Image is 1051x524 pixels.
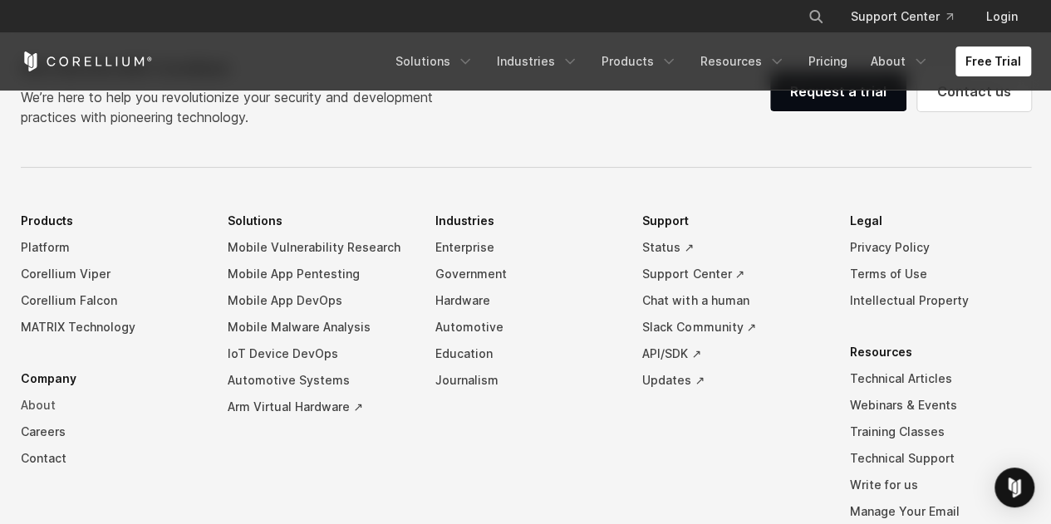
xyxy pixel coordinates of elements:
[642,314,823,340] a: Slack Community ↗
[850,472,1031,498] a: Write for us
[386,47,1031,76] div: Navigation Menu
[850,392,1031,419] a: Webinars & Events
[798,47,857,76] a: Pricing
[228,394,409,420] a: Arm Virtual Hardware ↗
[21,234,202,261] a: Platform
[850,365,1031,392] a: Technical Articles
[592,47,687,76] a: Products
[21,419,202,445] a: Careers
[955,47,1031,76] a: Free Trial
[837,2,966,32] a: Support Center
[917,71,1031,111] a: Contact us
[850,445,1031,472] a: Technical Support
[228,367,409,394] a: Automotive Systems
[973,2,1031,32] a: Login
[861,47,939,76] a: About
[435,314,616,340] a: Automotive
[228,261,409,287] a: Mobile App Pentesting
[850,419,1031,445] a: Training Classes
[642,287,823,314] a: Chat with a human
[435,261,616,287] a: Government
[850,234,1031,261] a: Privacy Policy
[228,314,409,340] a: Mobile Malware Analysis
[850,287,1031,314] a: Intellectual Property
[228,340,409,367] a: IoT Device DevOps
[21,261,202,287] a: Corellium Viper
[228,287,409,314] a: Mobile App DevOps
[642,340,823,367] a: API/SDK ↗
[21,87,446,127] p: We’re here to help you revolutionize your security and development practices with pioneering tech...
[21,314,202,340] a: MATRIX Technology
[770,71,906,111] a: Request a trial
[435,234,616,261] a: Enterprise
[21,392,202,419] a: About
[386,47,484,76] a: Solutions
[487,47,588,76] a: Industries
[642,261,823,287] a: Support Center ↗
[21,287,202,314] a: Corellium Falcon
[690,47,795,76] a: Resources
[788,2,1031,32] div: Navigation Menu
[435,367,616,394] a: Journalism
[995,468,1034,507] div: Open Intercom Messenger
[850,261,1031,287] a: Terms of Use
[21,51,153,71] a: Corellium Home
[642,367,823,394] a: Updates ↗
[435,287,616,314] a: Hardware
[642,234,823,261] a: Status ↗
[435,340,616,367] a: Education
[801,2,831,32] button: Search
[21,445,202,472] a: Contact
[228,234,409,261] a: Mobile Vulnerability Research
